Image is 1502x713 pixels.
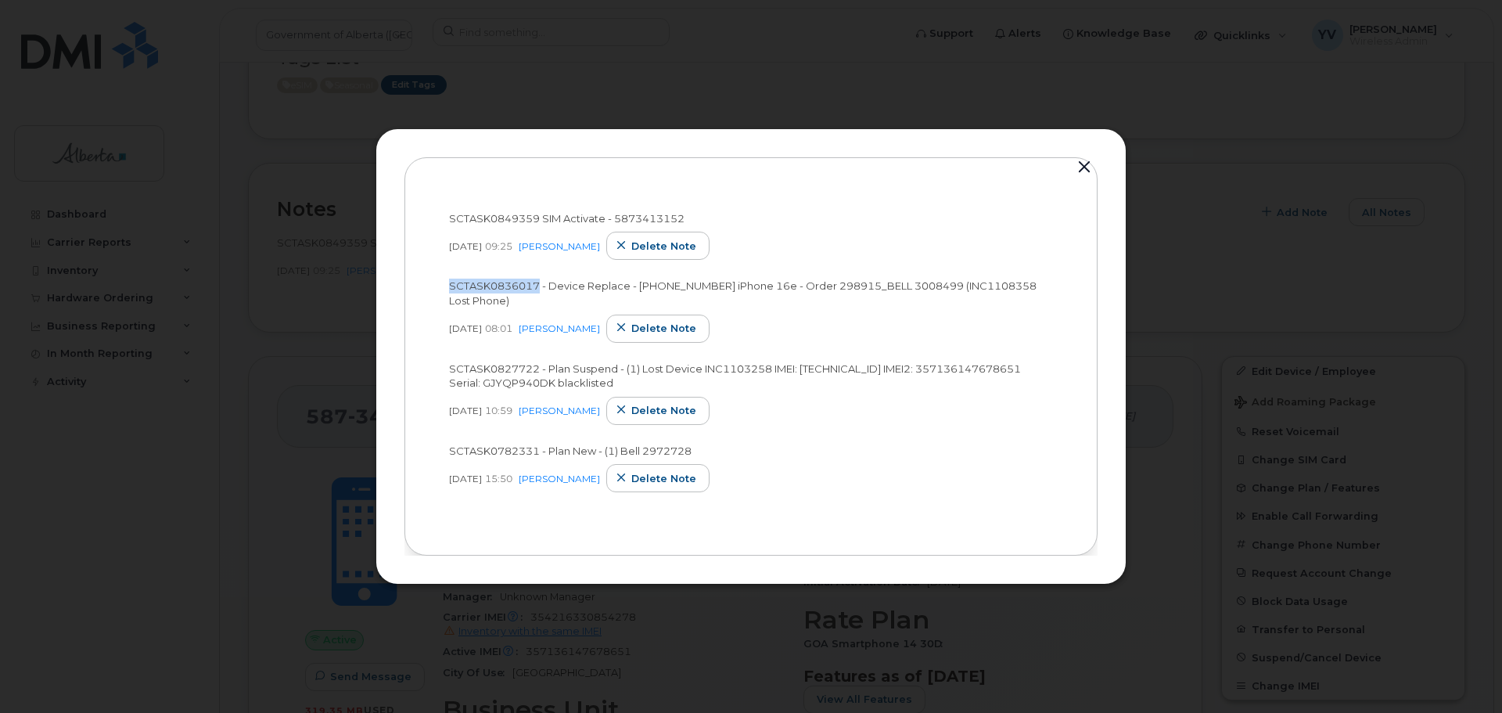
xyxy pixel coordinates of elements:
span: Delete note [631,403,696,418]
span: SCTASK0782331 - Plan New - (1) Bell 2972728 [449,445,692,457]
span: 10:59 [485,404,512,417]
span: [DATE] [449,472,482,485]
a: [PERSON_NAME] [519,240,600,252]
span: 09:25 [485,239,512,253]
span: SCTASK0849359 SIM Activate - 5873413152 [449,212,685,225]
button: Delete note [606,315,710,343]
span: [DATE] [449,404,482,417]
a: [PERSON_NAME] [519,405,600,416]
button: Delete note [606,397,710,425]
span: SCTASK0827722 - Plan Suspend - (1) Lost Device INC1103258 IMEI: [TECHNICAL_ID] IMEI2: 35713614767... [449,362,1021,390]
span: Delete note [631,321,696,336]
a: [PERSON_NAME] [519,473,600,484]
span: [DATE] [449,322,482,335]
span: Delete note [631,239,696,254]
span: 08:01 [485,322,512,335]
span: [DATE] [449,239,482,253]
span: 15:50 [485,472,512,485]
span: SCTASK0836017 - Device Replace - [PHONE_NUMBER] iPhone 16e - Order 298915_BELL 3008499 (INC110835... [449,279,1037,307]
button: Delete note [606,464,710,492]
a: [PERSON_NAME] [519,322,600,334]
button: Delete note [606,232,710,260]
span: Delete note [631,471,696,486]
